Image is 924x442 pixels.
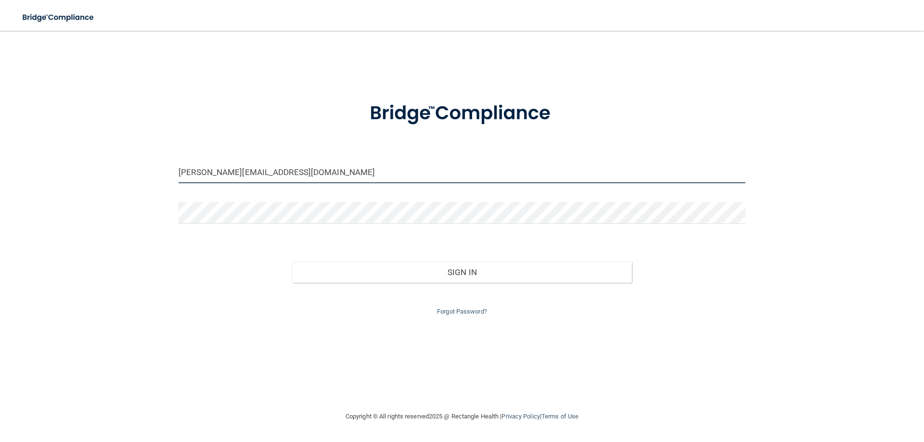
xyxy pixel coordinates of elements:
a: Terms of Use [541,413,578,420]
a: Privacy Policy [501,413,539,420]
input: Email [179,162,745,183]
img: bridge_compliance_login_screen.278c3ca4.svg [14,8,103,27]
iframe: Drift Widget Chat Controller [757,374,912,412]
button: Sign In [292,262,632,283]
div: Copyright © All rights reserved 2025 @ Rectangle Health | | [286,401,638,432]
img: bridge_compliance_login_screen.278c3ca4.svg [350,88,574,139]
a: Forgot Password? [437,308,487,315]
